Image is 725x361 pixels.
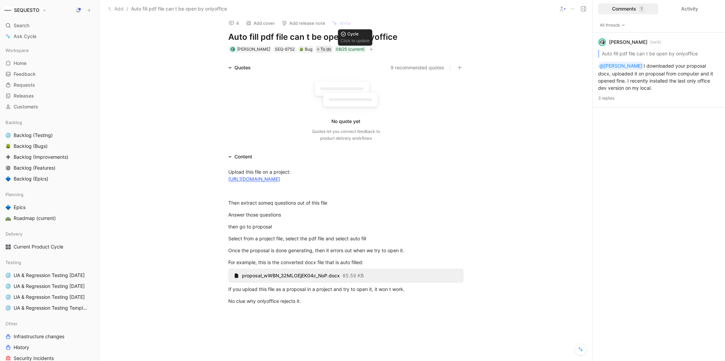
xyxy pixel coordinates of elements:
span: Backlog (Features) [14,165,55,171]
p: [DATE] [650,39,661,45]
div: Comments1 [598,3,658,14]
span: UA & Regression Testing [DATE] [14,294,85,300]
span: Search [14,21,29,30]
a: 🌐Backlog (Testing) [3,130,97,140]
span: Home [14,60,27,67]
button: 🔷 [4,175,12,183]
div: Planning [3,189,97,200]
div: No quote yet [332,117,361,125]
span: 85.59 KB [343,273,364,279]
div: Delivery🎛️Current Product Cycle [3,229,97,252]
img: 🪲 [5,143,11,149]
a: 🔷Backlog (Epics) [3,174,97,184]
button: Add release note [279,18,328,28]
a: 🌐UA & Regression Testing [DATE] [3,281,97,291]
span: UA & Regression Testing Template [14,305,87,311]
div: Planning🔷Epics🛣️Roadmap (current) [3,189,97,223]
span: UA & Regression Testing [DATE] [14,283,85,290]
span: Releases [14,92,34,99]
span: To do [320,46,331,53]
div: Workspace [3,45,97,55]
div: Other [3,319,97,329]
span: Backlog (Improvements) [14,154,68,160]
div: Then extract someq questions out of this file [228,199,464,206]
a: 🌐UA & Regression Testing Template [3,303,97,313]
img: 🎛️ [5,244,11,250]
a: 🔷Epics [3,202,97,212]
button: Write [329,18,354,28]
button: All threads [598,22,627,29]
a: Infrastructure changes [3,331,97,342]
span: Feedback [14,71,36,78]
a: ⚙️Backlog (Features) [3,163,97,173]
div: Select from a project file, select the pdf file and select auto fill [228,235,464,242]
div: Backlog🌐Backlog (Testing)🪲Backlog (Bugs)➕Backlog (Improvements)⚙️Backlog (Features)🔷Backlog (Epics) [3,117,97,184]
img: 🌐 [5,273,11,278]
a: Home [3,58,97,68]
img: avatar [231,47,234,51]
div: [PERSON_NAME] [609,38,647,46]
button: ➕ [4,153,12,161]
span: Write [340,20,351,26]
img: ⚙️ [5,165,11,171]
h1: Auto fill pdf file can t be open by onlyoffice [228,32,464,42]
button: 🌐 [4,304,12,312]
button: SEQUESTOSEQUESTO [3,5,48,15]
span: Backlog (Epics) [14,175,48,182]
span: Ask Cycle [14,32,36,40]
span: Infrastructure changes [14,333,64,340]
img: ➕ [5,154,11,160]
div: Quotes [234,64,251,72]
span: Backlog (Testing) [14,132,53,139]
div: Upload this file on a project: [228,168,464,183]
span: Workspace [5,47,29,54]
div: Answer those questions [228,211,464,218]
div: Quotes [226,64,253,72]
img: 🌐 [5,294,11,300]
div: Delivery [3,229,97,239]
img: 🔷 [5,205,11,210]
img: 🪲 [299,47,303,51]
span: Delivery [5,230,22,237]
button: 🌐 [4,293,12,301]
button: 🔷 [4,203,12,211]
span: Roadmap (current) [14,215,56,222]
span: Epics [14,204,26,211]
img: 🌐 [5,133,11,138]
span: Backlog [5,119,22,126]
button: 🛣️ [4,214,12,222]
img: 🛣️ [5,216,11,221]
div: Content [234,153,252,161]
a: [URL][DOMAIN_NAME] [228,176,280,182]
span: Customers [14,103,38,110]
div: No clue why onlyoffice rejects it. [228,297,464,305]
a: Ask Cycle [3,31,97,41]
span: All threads [600,22,625,29]
h1: SEQUESTO [14,7,39,13]
span: / [127,5,128,13]
div: 1 [639,5,644,12]
a: History [3,342,97,353]
div: For example, this is the converted docx file that is auto filled: [228,259,464,266]
span: Testing [5,259,21,266]
div: Quotes let you connect feedback to product delivery workflows [312,128,380,142]
a: Customers [3,102,97,112]
div: Content [226,153,255,161]
div: Testing🌐UA & Regression Testing [DATE]🌐UA & Regression Testing [DATE]🌐UA & Regression Testing [DA... [3,257,97,313]
img: 🔷 [5,176,11,182]
span: Other [5,320,18,327]
div: Bug [299,46,312,53]
a: Requests [3,80,97,90]
img: SEQUESTO [4,7,11,14]
a: 🎛️Current Product Cycle [3,242,97,252]
button: 9 recommended quotes [391,64,444,72]
button: 🎛️ [4,243,12,251]
a: Feedback [3,69,97,79]
div: then go to proposal [228,223,464,230]
a: ➕Backlog (Improvements) [3,152,97,162]
span: Current Product Cycle [14,243,63,250]
button: 🌐 [4,271,12,279]
a: 🌐UA & Regression Testing [DATE] [3,270,97,280]
button: Add cover [243,18,278,28]
span: Planning [5,191,23,198]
